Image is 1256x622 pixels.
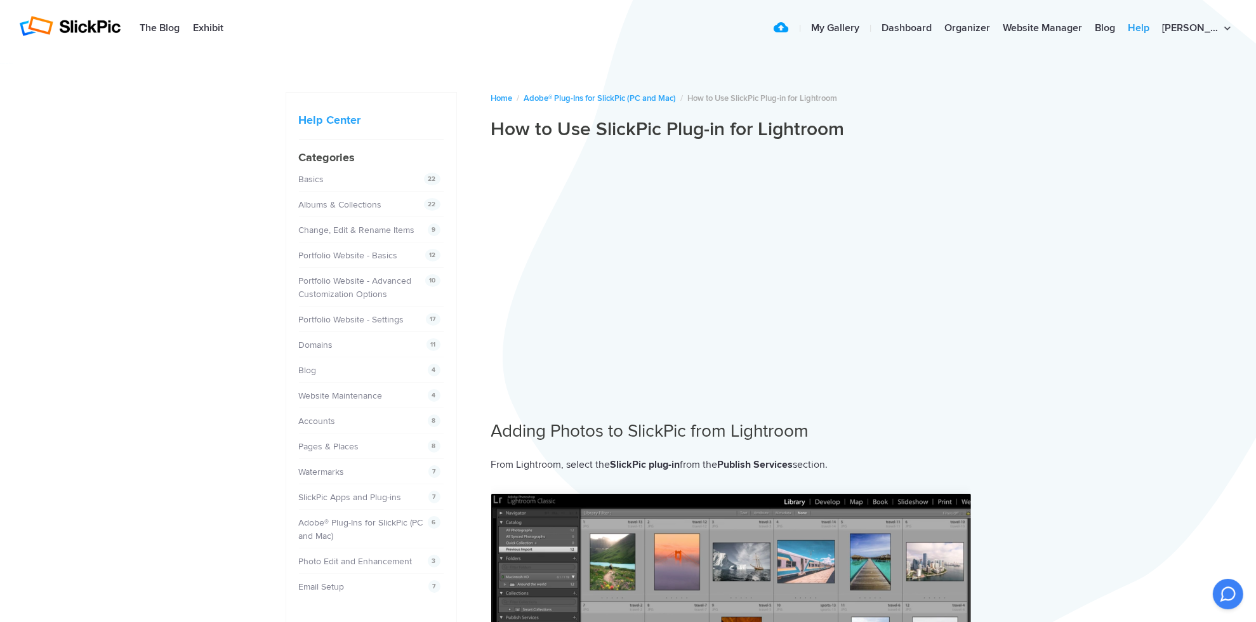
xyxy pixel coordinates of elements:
[681,93,684,103] span: /
[428,223,440,236] span: 9
[299,517,423,541] a: Adobe® Plug-Ins for SlickPic (PC and Mac)
[426,338,440,351] span: 11
[299,225,415,235] a: Change, Edit & Rename Items
[718,458,793,471] b: Publish Services
[299,390,383,401] a: Website Maintenance
[428,440,440,453] span: 8
[424,173,440,185] span: 22
[517,93,520,103] span: /
[299,149,444,166] h4: Categories
[299,199,382,210] a: Albums & Collections
[491,458,611,471] span: From Lightroom, select the
[299,466,345,477] a: Watermarks
[299,581,345,592] a: Email Setup
[428,414,440,427] span: 8
[299,556,413,567] a: Photo Edit and Enhancement
[299,340,333,350] a: Domains
[428,364,440,376] span: 4
[428,389,440,402] span: 4
[424,198,440,211] span: 22
[299,275,412,300] a: Portfolio Website - Advanced Customization Options
[299,174,324,185] a: Basics
[425,274,440,287] span: 10
[688,93,838,103] span: How to Use SlickPic Plug-in for Lightroom
[611,458,680,471] b: SlickPic plug-in
[491,117,971,142] h1: How to Use SlickPic Plug-in for Lightroom
[491,152,971,401] iframe: To enrich screen reader interactions, please activate Accessibility in Grammarly extension settings
[680,458,718,471] span: from the
[428,580,440,593] span: 7
[299,492,402,503] a: SlickPic Apps and Plug-ins
[299,314,404,325] a: Portfolio Website - Settings
[428,491,440,503] span: 7
[299,113,361,127] a: Help Center
[793,458,828,471] span: section.
[426,313,440,326] span: 17
[299,250,398,261] a: Portfolio Website - Basics
[428,516,440,529] span: 6
[491,420,809,442] span: Adding Photos to SlickPic from Lightroom
[428,465,440,478] span: 7
[299,441,359,452] a: Pages & Places
[425,249,440,261] span: 12
[299,416,336,427] a: Accounts
[428,555,440,567] span: 3
[524,93,677,103] a: Adobe® Plug-Ins for SlickPic (PC and Mac)
[299,365,317,376] a: Blog
[491,93,513,103] a: Home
